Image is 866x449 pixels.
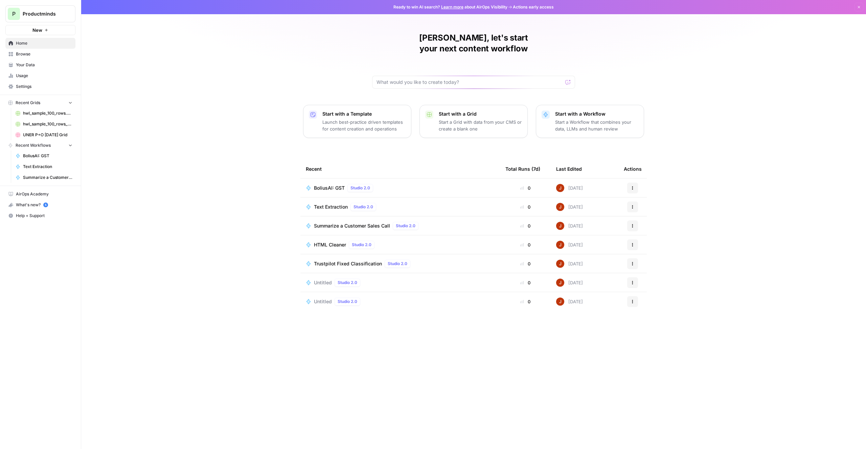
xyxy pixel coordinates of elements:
p: Start with a Template [322,111,406,117]
div: [DATE] [556,222,583,230]
a: 5 [43,203,48,207]
a: Settings [5,81,75,92]
span: Untitled [314,279,332,286]
div: 0 [505,241,545,248]
div: [DATE] [556,260,583,268]
a: UNER P+O [DATE] Grid [13,129,75,140]
input: What would you like to create today? [377,79,563,86]
div: Recent [306,160,495,178]
img: kinrq67tyy2b7d1ymk8dfv4awkzh [556,241,564,249]
span: Untitled [314,298,332,305]
h1: [PERSON_NAME], let's start your next content workflow [372,32,575,54]
a: Summarize a Customer Sales CallStudio 2.0 [306,222,495,230]
span: BoliusAI: GST [23,153,72,159]
a: UntitledStudio 2.0 [306,279,495,287]
a: hwl_sample_100_rows.csv [13,108,75,119]
div: 0 [505,185,545,191]
button: Recent Grids [5,98,75,108]
a: Summarize a Customer Sales Call [13,172,75,183]
button: Start with a WorkflowStart a Workflow that combines your data, LLMs and human review [536,105,644,138]
a: hwl_sample_100_rows_multi-lingual.csv [13,119,75,129]
span: Recent Workflows [16,142,51,148]
div: [DATE] [556,298,583,306]
span: Usage [16,73,72,79]
p: Launch best-practice driven templates for content creation and operations [322,119,406,132]
span: Help + Support [16,213,72,219]
span: BoliusAI: GST [314,185,345,191]
span: Text Extraction [23,164,72,170]
button: Start with a TemplateLaunch best-practice driven templates for content creation and operations [303,105,411,138]
p: Start a Workflow that combines your data, LLMs and human review [555,119,638,132]
a: Your Data [5,60,75,70]
span: hwl_sample_100_rows_multi-lingual.csv [23,121,72,127]
span: Actions early access [513,4,554,10]
img: kinrq67tyy2b7d1ymk8dfv4awkzh [556,222,564,230]
div: 0 [505,298,545,305]
img: kinrq67tyy2b7d1ymk8dfv4awkzh [556,203,564,211]
span: AirOps Academy [16,191,72,197]
span: Studio 2.0 [338,280,357,286]
span: Studio 2.0 [354,204,373,210]
a: Text Extraction [13,161,75,172]
button: Recent Workflows [5,140,75,150]
span: HTML Cleaner [314,241,346,248]
span: Studio 2.0 [396,223,415,229]
div: [DATE] [556,184,583,192]
a: AirOps Academy [5,189,75,199]
div: What's new? [6,200,75,210]
a: Browse [5,49,75,60]
span: Ready to win AI search? about AirOps Visibility [393,4,507,10]
span: Your Data [16,62,72,68]
div: Actions [624,160,642,178]
span: Studio 2.0 [388,261,407,267]
span: New [32,27,42,33]
div: 0 [505,204,545,210]
img: kinrq67tyy2b7d1ymk8dfv4awkzh [556,298,564,306]
a: BoliusAI: GSTStudio 2.0 [306,184,495,192]
a: UntitledStudio 2.0 [306,298,495,306]
button: Help + Support [5,210,75,221]
a: Learn more [441,4,463,9]
img: kinrq67tyy2b7d1ymk8dfv4awkzh [556,260,564,268]
span: Trustpilot Fixed Classification [314,260,382,267]
p: Start with a Workflow [555,111,638,117]
div: 0 [505,279,545,286]
span: Text Extraction [314,204,348,210]
a: BoliusAI: GST [13,150,75,161]
text: 5 [45,203,46,207]
span: Productminds [23,10,64,17]
span: Studio 2.0 [338,299,357,305]
button: Workspace: Productminds [5,5,75,22]
img: kinrq67tyy2b7d1ymk8dfv4awkzh [556,279,564,287]
span: Settings [16,84,72,90]
span: Summarize a Customer Sales Call [23,174,72,181]
div: 0 [505,260,545,267]
span: Recent Grids [16,100,40,106]
a: HTML CleanerStudio 2.0 [306,241,495,249]
a: Usage [5,70,75,81]
span: Home [16,40,72,46]
span: Browse [16,51,72,57]
p: Start with a Grid [439,111,522,117]
span: hwl_sample_100_rows.csv [23,110,72,116]
a: Home [5,38,75,49]
div: Last Edited [556,160,582,178]
div: [DATE] [556,241,583,249]
span: Studio 2.0 [350,185,370,191]
span: P [12,10,16,18]
span: Summarize a Customer Sales Call [314,222,390,229]
div: Total Runs (7d) [505,160,540,178]
img: kinrq67tyy2b7d1ymk8dfv4awkzh [556,184,564,192]
div: [DATE] [556,203,583,211]
span: UNER P+O [DATE] Grid [23,132,72,138]
a: Trustpilot Fixed ClassificationStudio 2.0 [306,260,495,268]
div: [DATE] [556,279,583,287]
p: Start a Grid with data from your CMS or create a blank one [439,119,522,132]
button: Start with a GridStart a Grid with data from your CMS or create a blank one [419,105,528,138]
button: What's new? 5 [5,199,75,210]
span: Studio 2.0 [352,242,371,248]
div: 0 [505,222,545,229]
a: Text ExtractionStudio 2.0 [306,203,495,211]
button: New [5,25,75,35]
